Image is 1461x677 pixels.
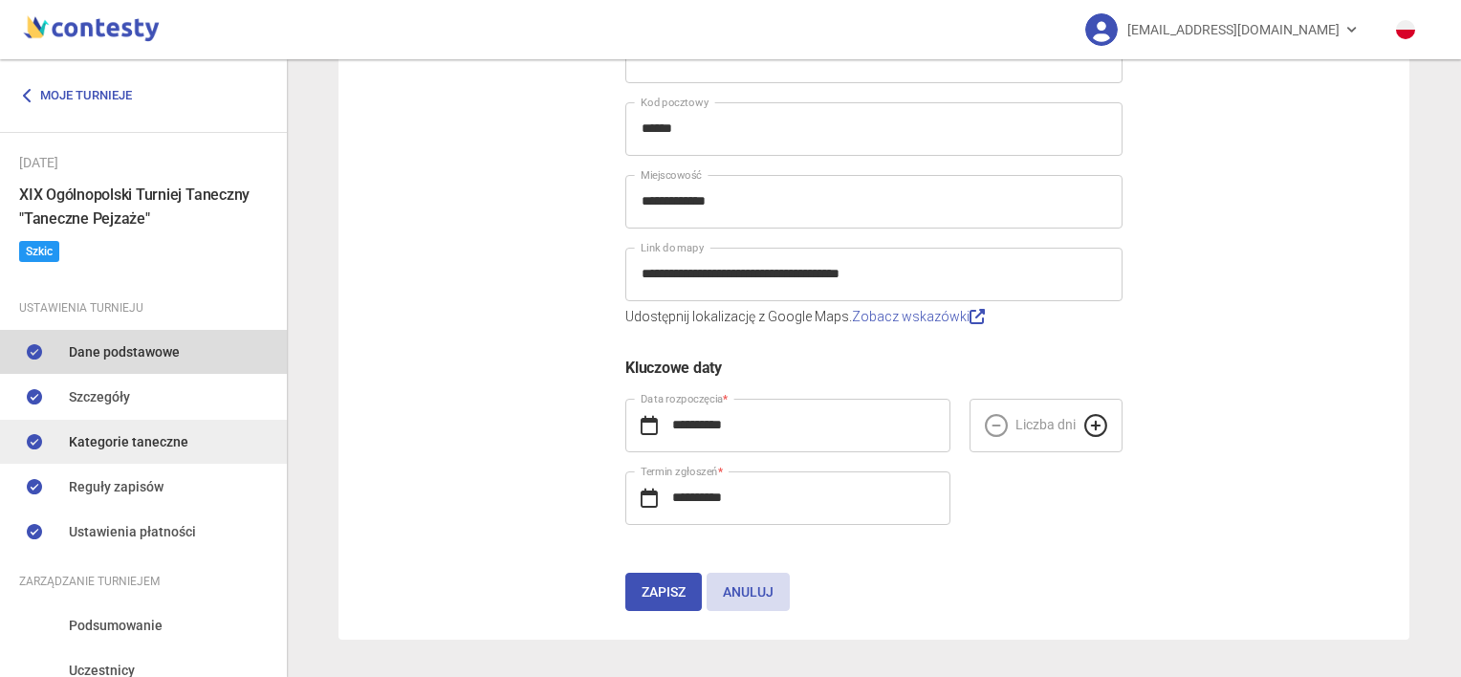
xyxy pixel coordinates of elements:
[69,476,164,497] span: Reguły zapisów
[1127,10,1340,50] span: [EMAIL_ADDRESS][DOMAIN_NAME]
[69,386,130,407] span: Szczegóły
[19,152,268,173] div: [DATE]
[19,571,160,592] span: Zarządzanie turniejem
[69,431,188,452] span: Kategorie taneczne
[19,241,59,262] span: Szkic
[852,309,985,324] a: Zobacz wskazówki
[19,183,268,230] h6: XIX Ogólnopolski Turniej Taneczny "Taneczne Pejzaże"
[69,341,180,362] span: Dane podstawowe
[19,78,146,113] a: Moje turnieje
[625,359,722,377] span: Kluczowe daty
[19,297,268,318] div: Ustawienia turnieju
[625,306,1123,327] p: Udostępnij lokalizację z Google Maps.
[707,573,790,611] button: Anuluj
[642,584,686,600] span: Zapisz
[69,521,196,542] span: Ustawienia płatności
[69,615,163,636] span: Podsumowanie
[625,573,702,611] button: Zapisz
